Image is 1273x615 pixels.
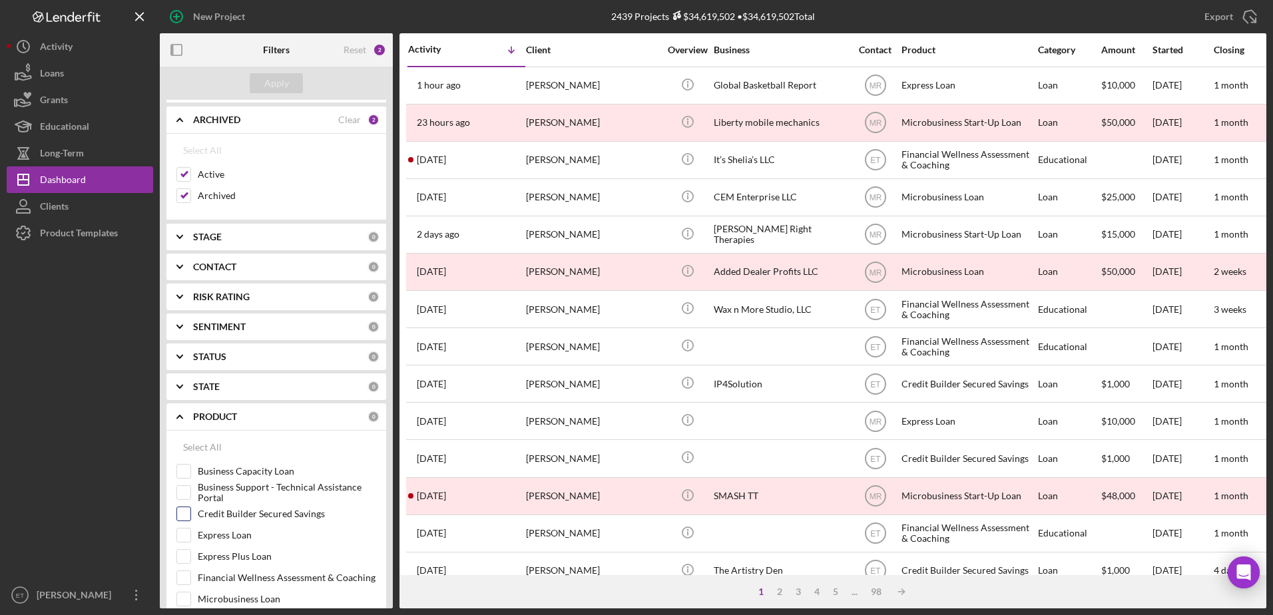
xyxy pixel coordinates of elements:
div: Clients [40,193,69,223]
div: Financial Wellness Assessment & Coaching [901,329,1035,364]
div: Select All [183,137,222,164]
time: 1 month [1214,490,1248,501]
div: [DATE] [1152,403,1212,439]
div: Select All [183,434,222,461]
label: Active [198,168,376,181]
div: [PERSON_NAME] [526,180,659,215]
div: Financial Wellness Assessment & Coaching [901,292,1035,327]
button: Export [1191,3,1266,30]
b: CONTACT [193,262,236,272]
div: 98 [864,586,888,597]
div: The Artistry Den [714,553,847,588]
span: $1,000 [1101,564,1130,576]
text: MR [869,492,882,501]
button: Select All [176,434,228,461]
div: 2 [368,114,380,126]
button: Educational [7,113,153,140]
div: [DATE] [1152,142,1212,178]
div: [DATE] [1152,441,1212,476]
text: ET [16,592,24,599]
div: SMASH TT [714,479,847,514]
div: 0 [368,291,380,303]
time: 2025-10-02 15:22 [417,528,446,538]
div: 2 [373,43,386,57]
label: Express Loan [198,528,376,542]
a: Product Templates [7,220,153,246]
div: Long-Term [40,140,84,170]
time: 1 month [1214,378,1248,389]
time: 1 month [1214,527,1248,538]
div: Educational [1038,516,1100,551]
time: 2025-10-06 22:16 [417,266,446,277]
div: Business [714,45,847,55]
text: ET [870,529,881,538]
div: 0 [368,381,380,393]
time: 1 month [1214,79,1248,91]
div: Started [1152,45,1212,55]
text: ET [870,566,881,576]
div: Liberty mobile mechanics [714,105,847,140]
div: [PERSON_NAME] [526,366,659,401]
time: 4 days [1214,564,1240,576]
div: Financial Wellness Assessment & Coaching [901,516,1035,551]
span: $10,000 [1101,79,1135,91]
div: Credit Builder Secured Savings [901,366,1035,401]
b: SENTIMENT [193,321,246,332]
div: Educational [1038,292,1100,327]
div: [PERSON_NAME] [526,553,659,588]
div: [DATE] [1152,254,1212,290]
div: 0 [368,231,380,243]
div: Loan [1038,254,1100,290]
time: 1 month [1214,154,1248,165]
div: $50,000 [1101,105,1151,140]
time: 2025-10-08 17:08 [417,154,446,165]
button: Dashboard [7,166,153,193]
button: New Project [160,3,258,30]
div: 3 [789,586,808,597]
div: 2 [770,586,789,597]
time: 2025-10-08 20:34 [417,117,470,128]
div: Dashboard [40,166,86,196]
div: [DATE] [1152,516,1212,551]
div: Educational [1038,142,1100,178]
div: Contact [850,45,900,55]
div: Export [1204,3,1233,30]
text: ET [870,342,881,351]
span: $10,000 [1101,415,1135,427]
div: Loan [1038,441,1100,476]
div: Microbusiness Start-Up Loan [901,479,1035,514]
span: $1,000 [1101,453,1130,464]
div: 4 [808,586,826,597]
b: STATE [193,381,220,392]
time: 3 weeks [1214,304,1246,315]
time: 1 month [1214,415,1248,427]
b: ARCHIVED [193,114,240,125]
time: 2025-10-05 00:59 [417,341,446,352]
div: Financial Wellness Assessment & Coaching [901,142,1035,178]
div: [PERSON_NAME] [526,105,659,140]
time: 1 month [1214,228,1248,240]
div: [DATE] [1152,180,1212,215]
b: RISK RATING [193,292,250,302]
button: Grants [7,87,153,113]
time: 1 month [1214,116,1248,128]
div: Loans [40,60,64,90]
div: Express Loan [901,68,1035,103]
div: $48,000 [1101,479,1151,514]
div: Product [901,45,1035,55]
div: Loan [1038,180,1100,215]
button: Clients [7,193,153,220]
label: Credit Builder Secured Savings [198,507,376,520]
div: [DATE] [1152,366,1212,401]
div: CEM Enterprise LLC [714,180,847,215]
div: Client [526,45,659,55]
div: Loan [1038,366,1100,401]
time: 1 month [1214,191,1248,202]
span: $25,000 [1101,191,1135,202]
div: Educational [1038,329,1100,364]
text: MR [869,230,882,240]
b: PRODUCT [193,411,237,422]
time: 2025-10-03 14:20 [417,491,446,501]
div: [DATE] [1152,217,1212,252]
